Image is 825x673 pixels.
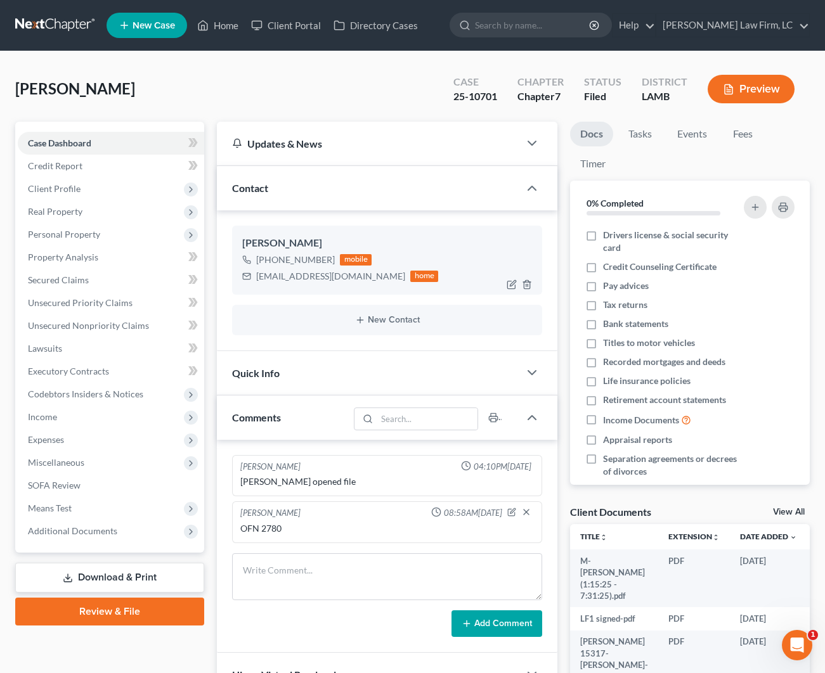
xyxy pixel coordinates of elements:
td: [DATE] [730,549,807,608]
td: PDF [658,549,730,608]
span: 04:10PM[DATE] [474,461,531,473]
a: Unsecured Priority Claims [18,292,204,314]
a: Docs [570,122,613,146]
a: Client Portal [245,14,327,37]
i: unfold_more [600,534,607,541]
div: Chapter [517,89,564,104]
span: Executory Contracts [28,366,109,376]
span: Lawsuits [28,343,62,354]
a: SOFA Review [18,474,204,497]
span: Credit Report [28,160,82,171]
span: Income [28,411,57,422]
div: Case [453,75,497,89]
span: Tax returns [603,298,647,311]
a: Extensionunfold_more [668,532,720,541]
a: Executory Contracts [18,360,204,383]
a: Fees [722,122,763,146]
span: Additional Documents [28,525,117,536]
button: Add Comment [451,610,542,637]
span: Client Profile [28,183,81,194]
a: Case Dashboard [18,132,204,155]
a: Download & Print [15,563,204,593]
span: Secured Claims [28,274,89,285]
input: Search by name... [475,13,591,37]
a: Timer [570,151,616,176]
i: expand_more [789,534,797,541]
a: Secured Claims [18,269,204,292]
div: OFN 2780 [240,522,534,535]
td: PDF [658,607,730,630]
span: Income Documents [603,414,679,426]
div: [EMAIL_ADDRESS][DOMAIN_NAME] [256,270,405,283]
div: Chapter [517,75,564,89]
a: Help [613,14,655,37]
a: Property Analysis [18,246,204,269]
a: Home [191,14,245,37]
div: LAMB [642,89,687,104]
span: Life insurance policies [603,375,691,387]
div: Status [584,75,621,89]
a: Credit Report [18,155,204,177]
div: [PHONE_NUMBER] [256,253,335,266]
div: [PERSON_NAME] [240,507,301,520]
button: New Contact [242,315,532,325]
input: Search... [377,408,478,430]
span: Bank statements [603,317,668,330]
span: Unsecured Nonpriority Claims [28,320,149,331]
span: 08:58AM[DATE] [444,507,502,519]
span: New Case [133,21,175,30]
a: Titleunfold_more [580,532,607,541]
button: Preview [708,75,795,103]
span: Means Test [28,503,72,513]
span: Retirement account statements [603,394,726,406]
span: Credit Counseling Certificate [603,260,717,273]
span: Expenses [28,434,64,445]
span: Property Analysis [28,252,98,262]
span: 1 [808,630,818,640]
div: [PERSON_NAME] opened file [240,475,534,488]
a: Review & File [15,598,204,625]
span: Real Property [28,206,82,217]
td: [DATE] [730,607,807,630]
iframe: Intercom live chat [782,630,812,660]
span: [PERSON_NAME] [15,79,135,98]
span: Comments [232,411,281,423]
span: Personal Property [28,229,100,240]
i: unfold_more [712,534,720,541]
strong: 0% Completed [587,198,644,208]
div: District [642,75,687,89]
span: SOFA Review [28,480,81,490]
span: 7 [555,90,561,102]
span: Miscellaneous [28,457,84,468]
span: Separation agreements or decrees of divorces [603,452,739,478]
a: Unsecured Nonpriority Claims [18,314,204,337]
span: Quick Info [232,367,280,379]
a: Events [667,122,717,146]
span: Unsecured Priority Claims [28,297,133,308]
span: Appraisal reports [603,433,672,446]
span: Case Dashboard [28,138,91,148]
a: View All [773,508,805,516]
div: [PERSON_NAME] [242,236,532,251]
a: Directory Cases [327,14,424,37]
span: Recorded mortgages and deeds [603,356,725,368]
div: [PERSON_NAME] [240,461,301,473]
a: Tasks [618,122,662,146]
span: Codebtors Insiders & Notices [28,388,143,399]
div: 25-10701 [453,89,497,104]
div: Filed [584,89,621,104]
div: Updates & News [232,137,504,150]
td: M- [PERSON_NAME] (1:15:25 - 7:31:25).pdf [570,549,658,608]
div: mobile [340,254,372,266]
a: Lawsuits [18,337,204,360]
span: Drivers license & social security card [603,229,739,254]
span: Contact [232,182,268,194]
span: Pay advices [603,279,649,292]
div: Client Documents [570,505,651,518]
td: LF1 signed-pdf [570,607,658,630]
a: [PERSON_NAME] Law Firm, LC [656,14,809,37]
div: home [410,271,438,282]
span: Titles to motor vehicles [603,336,695,349]
a: Date Added expand_more [740,532,797,541]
